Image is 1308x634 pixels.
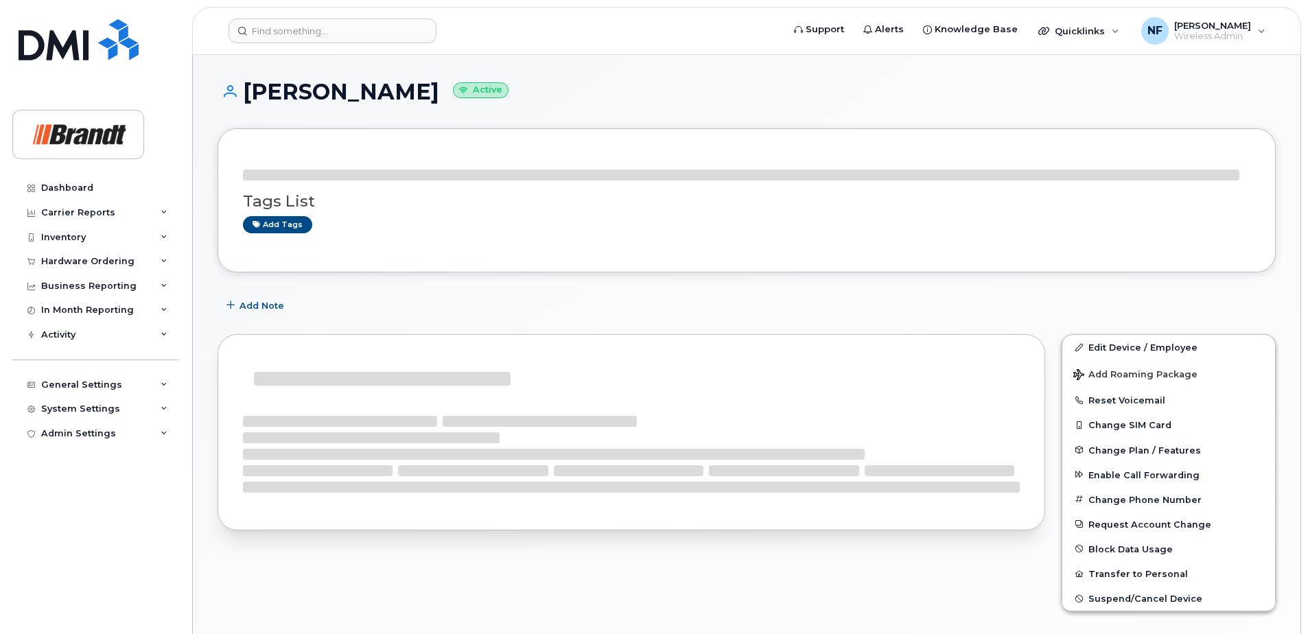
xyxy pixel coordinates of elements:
[1062,388,1275,412] button: Reset Voicemail
[218,80,1276,104] h1: [PERSON_NAME]
[1088,469,1200,480] span: Enable Call Forwarding
[1073,369,1198,382] span: Add Roaming Package
[1062,512,1275,537] button: Request Account Change
[1062,462,1275,487] button: Enable Call Forwarding
[243,193,1250,210] h3: Tags List
[1062,487,1275,512] button: Change Phone Number
[453,82,509,98] small: Active
[240,299,284,312] span: Add Note
[1062,438,1275,462] button: Change Plan / Features
[1062,335,1275,360] a: Edit Device / Employee
[1062,586,1275,611] button: Suspend/Cancel Device
[1062,412,1275,437] button: Change SIM Card
[1088,445,1201,455] span: Change Plan / Features
[1062,537,1275,561] button: Block Data Usage
[1062,360,1275,388] button: Add Roaming Package
[1088,594,1202,604] span: Suspend/Cancel Device
[1062,561,1275,586] button: Transfer to Personal
[243,216,312,233] a: Add tags
[218,293,296,318] button: Add Note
